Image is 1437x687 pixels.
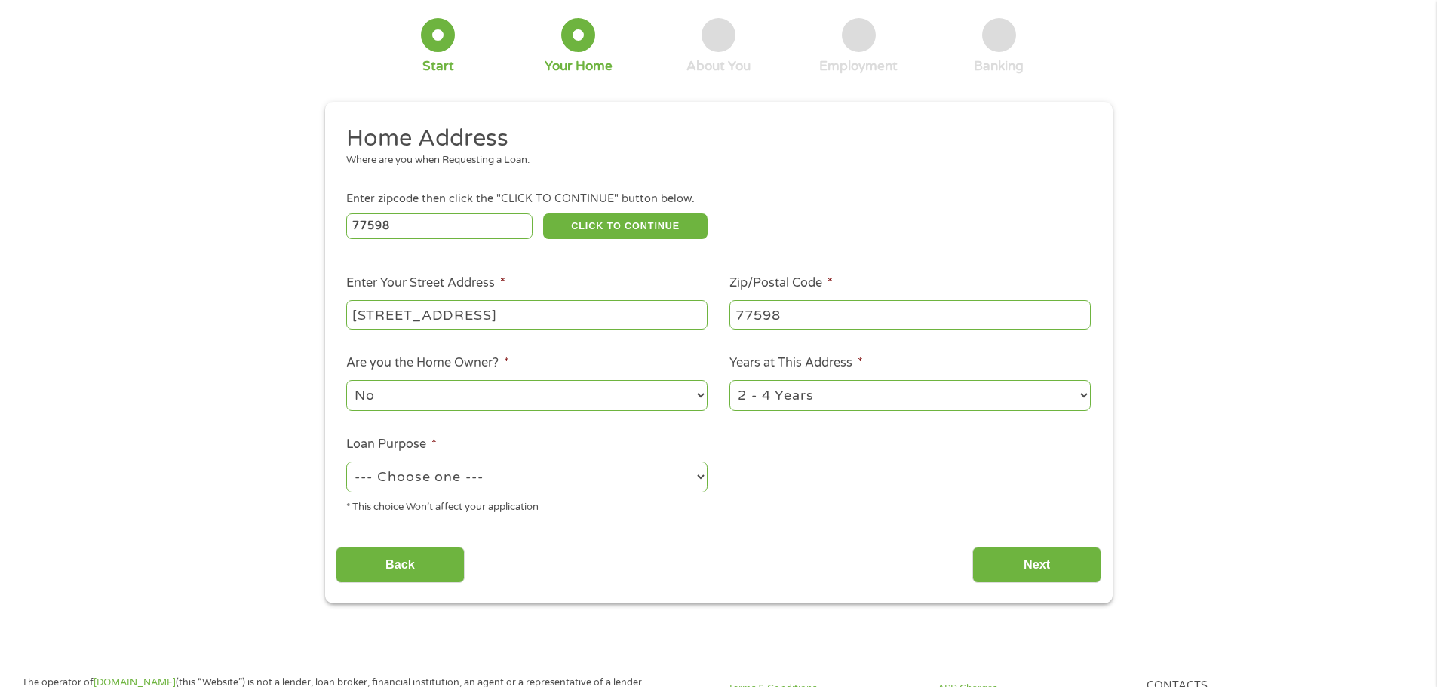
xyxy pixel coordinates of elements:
[346,213,533,239] input: Enter Zipcode (e.g 01510)
[974,58,1024,75] div: Banking
[545,58,613,75] div: Your Home
[729,275,833,291] label: Zip/Postal Code
[346,275,505,291] label: Enter Your Street Address
[346,153,1079,168] div: Where are you when Requesting a Loan.
[346,495,708,515] div: * This choice Won’t affect your application
[346,191,1090,207] div: Enter zipcode then click the "CLICK TO CONTINUE" button below.
[686,58,751,75] div: About You
[972,547,1101,584] input: Next
[819,58,898,75] div: Employment
[346,437,437,452] label: Loan Purpose
[346,300,708,329] input: 1 Main Street
[543,213,708,239] button: CLICK TO CONTINUE
[422,58,454,75] div: Start
[346,124,1079,154] h2: Home Address
[336,547,465,584] input: Back
[346,355,509,371] label: Are you the Home Owner?
[729,355,863,371] label: Years at This Address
